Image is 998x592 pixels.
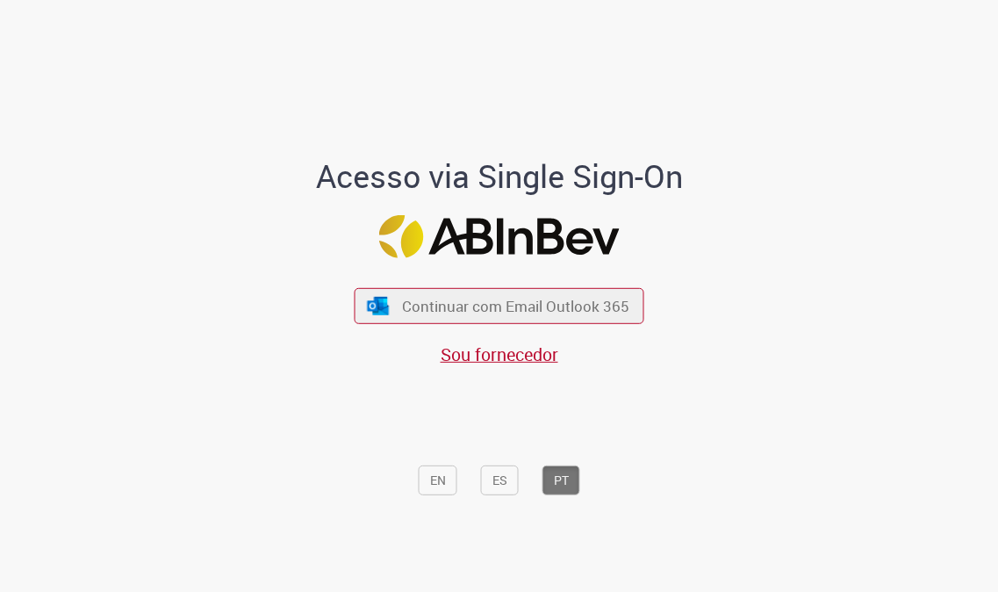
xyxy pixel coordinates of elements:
button: ES [481,466,519,495]
button: ícone Azure/Microsoft 360 Continuar com Email Outlook 365 [355,288,644,324]
h1: Acesso via Single Sign-On [299,159,699,194]
button: PT [542,466,580,495]
a: Sou fornecedor [441,343,558,366]
img: ícone Azure/Microsoft 360 [365,296,390,314]
button: EN [419,466,457,495]
span: Continuar com Email Outlook 365 [402,296,629,316]
img: Logo ABInBev [379,214,620,257]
